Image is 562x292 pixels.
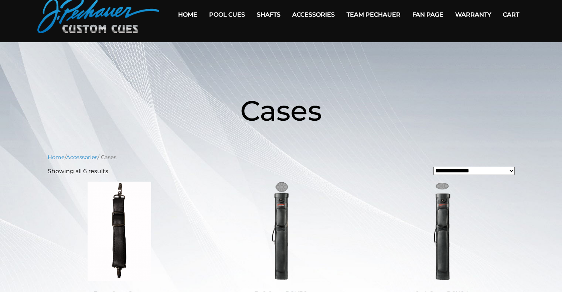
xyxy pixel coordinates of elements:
img: 2x4 Case-PCH24 [370,182,514,281]
a: Home [172,5,203,24]
img: Extra Case Strap [48,182,191,281]
a: Team Pechauer [341,5,406,24]
a: Fan Page [406,5,449,24]
nav: Breadcrumb [48,153,515,161]
a: Pool Cues [203,5,251,24]
a: Shafts [251,5,286,24]
span: Cases [240,93,322,128]
img: 3x6 Case-PCH36 [209,182,352,281]
p: Showing all 6 results [48,167,108,176]
a: Accessories [286,5,341,24]
a: Accessories [66,154,98,161]
select: Shop order [433,167,515,175]
a: Cart [497,5,525,24]
a: Home [48,154,65,161]
a: Warranty [449,5,497,24]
